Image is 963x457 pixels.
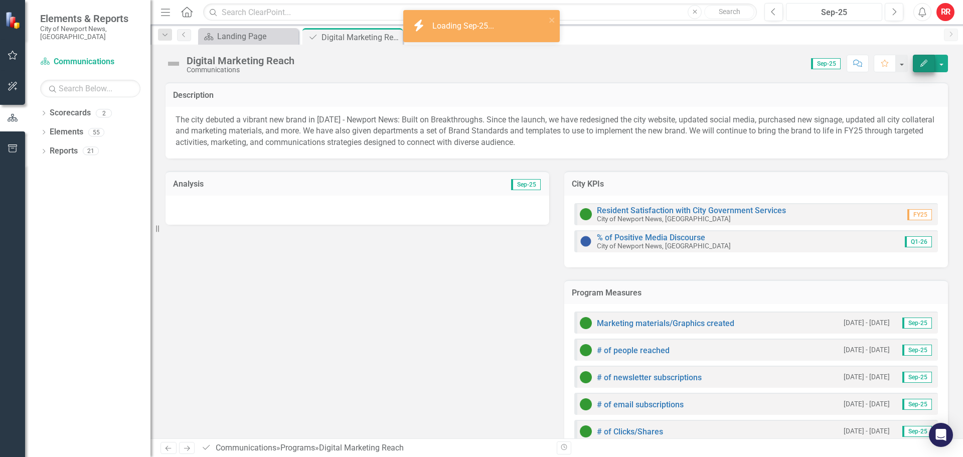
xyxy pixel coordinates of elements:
[176,114,938,149] p: The city debuted a vibrant new brand in [DATE] - Newport News: Built on Breakthroughs. Since the ...
[40,25,140,41] small: City of Newport News, [GEOGRAPHIC_DATA]
[40,80,140,97] input: Search Below...
[201,30,296,43] a: Landing Page
[902,318,932,329] span: Sep-25
[844,399,890,409] small: [DATE] - [DATE]
[844,372,890,382] small: [DATE] - [DATE]
[811,58,841,69] span: Sep-25
[173,91,940,100] h3: Description
[597,427,663,436] a: # of Clicks/Shares
[280,443,315,452] a: Programs
[597,215,731,223] small: City of Newport News, [GEOGRAPHIC_DATA]
[216,443,276,452] a: Communications
[511,179,541,190] span: Sep-25
[902,372,932,383] span: Sep-25
[597,373,702,382] a: # of newsletter subscriptions
[844,318,890,328] small: [DATE] - [DATE]
[572,288,940,297] h3: Program Measures
[187,55,294,66] div: Digital Marketing Reach
[597,319,734,328] a: Marketing materials/Graphics created
[40,13,140,25] span: Elements & Reports
[50,145,78,157] a: Reports
[789,7,879,19] div: Sep-25
[83,147,99,156] div: 21
[50,107,91,119] a: Scorecards
[322,31,400,44] div: Digital Marketing Reach
[5,12,23,29] img: ClearPoint Strategy
[201,442,549,454] div: » »
[905,236,932,247] span: Q1-26
[902,345,932,356] span: Sep-25
[929,423,953,447] div: Open Intercom Messenger
[597,206,786,215] a: Resident Satisfaction with City Government Services
[549,14,556,26] button: close
[580,371,592,383] img: On Target
[907,209,932,220] span: FY25
[786,3,882,21] button: Sep-25
[580,398,592,410] img: On Target
[844,345,890,355] small: [DATE] - [DATE]
[96,109,112,117] div: 2
[902,399,932,410] span: Sep-25
[844,426,890,436] small: [DATE] - [DATE]
[580,208,592,220] img: On Target
[936,3,954,21] button: RR
[580,235,592,247] img: No Information
[187,66,294,74] div: Communications
[597,242,731,250] small: City of Newport News, [GEOGRAPHIC_DATA]
[597,346,670,355] a: # of people reached
[572,180,940,189] h3: City KPIs
[902,426,932,437] span: Sep-25
[166,56,182,72] img: Not Defined
[719,8,740,16] span: Search
[217,30,296,43] div: Landing Page
[597,233,705,242] a: % of Positive Media Discourse
[432,21,497,32] div: Loading Sep-25...
[173,180,358,189] h3: Analysis
[319,443,404,452] div: Digital Marketing Reach
[580,425,592,437] img: On Target
[88,128,104,136] div: 55
[580,344,592,356] img: On Target
[580,317,592,329] img: On Target
[50,126,83,138] a: Elements
[203,4,757,21] input: Search ClearPoint...
[704,5,754,19] button: Search
[597,400,684,409] a: # of email subscriptions
[40,56,140,68] a: Communications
